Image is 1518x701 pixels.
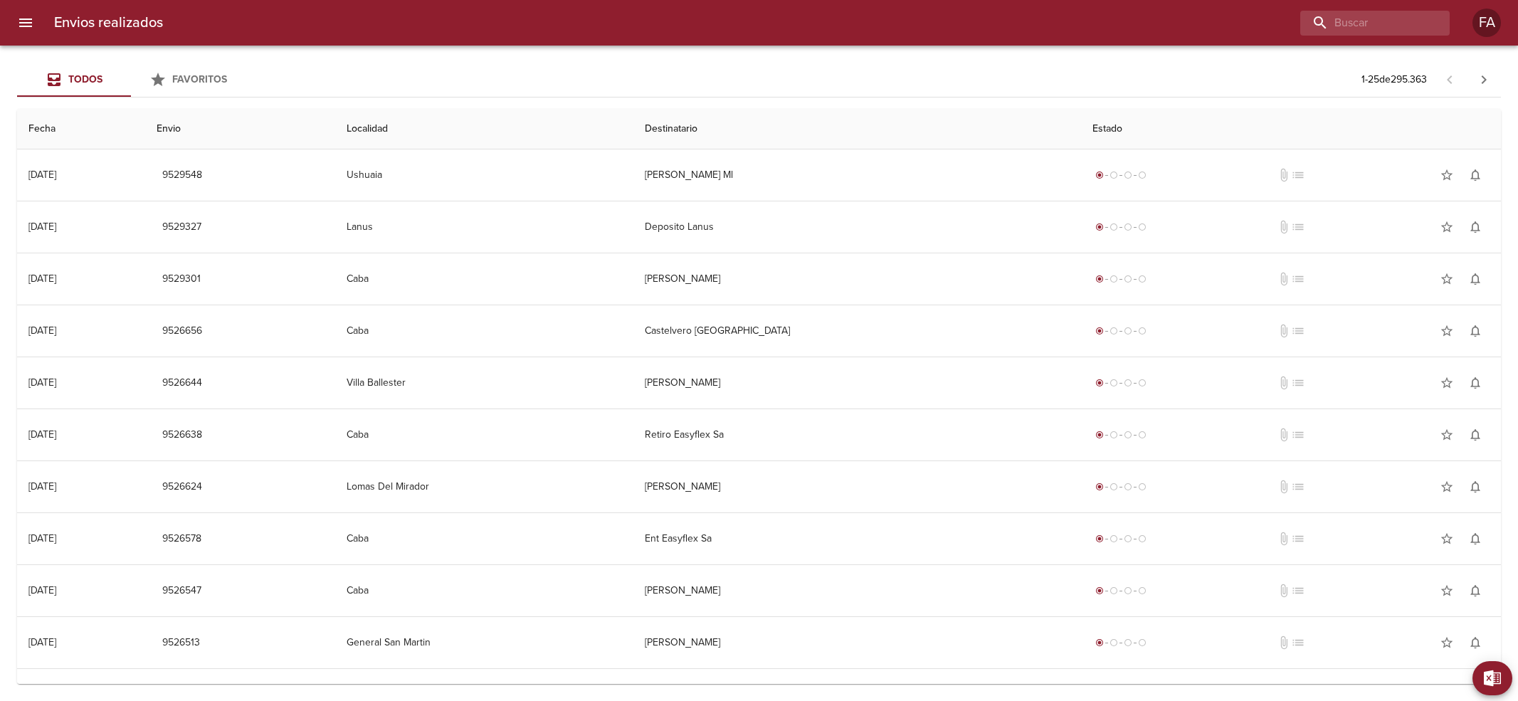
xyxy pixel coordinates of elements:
[1461,213,1490,241] button: Activar notificaciones
[1277,428,1291,442] span: No tiene documentos adjuntos
[335,305,633,357] td: Caba
[1138,431,1147,439] span: radio_button_unchecked
[1095,586,1104,595] span: radio_button_checked
[68,73,102,85] span: Todos
[1433,72,1467,86] span: Pagina anterior
[28,480,56,492] div: [DATE]
[1092,168,1149,182] div: Generado
[1433,421,1461,449] button: Agregar a favoritos
[633,253,1081,305] td: [PERSON_NAME]
[1440,636,1454,650] span: star_border
[1361,73,1427,87] p: 1 - 25 de 295.363
[1433,369,1461,397] button: Agregar a favoritos
[1109,223,1118,231] span: radio_button_unchecked
[1095,431,1104,439] span: radio_button_checked
[1461,317,1490,345] button: Activar notificaciones
[28,325,56,337] div: [DATE]
[1092,324,1149,338] div: Generado
[162,582,201,600] span: 9526547
[1092,376,1149,390] div: Generado
[1468,480,1482,494] span: notifications_none
[1291,532,1305,546] span: No tiene pedido asociado
[1468,168,1482,182] span: notifications_none
[335,513,633,564] td: Caba
[1461,421,1490,449] button: Activar notificaciones
[1468,428,1482,442] span: notifications_none
[633,201,1081,253] td: Deposito Lanus
[1461,525,1490,553] button: Activar notificaciones
[1109,586,1118,595] span: radio_button_unchecked
[1109,327,1118,335] span: radio_button_unchecked
[162,530,201,548] span: 9526578
[162,478,202,496] span: 9526624
[1468,532,1482,546] span: notifications_none
[162,322,202,340] span: 9526656
[1124,483,1132,491] span: radio_button_unchecked
[1468,376,1482,390] span: notifications_none
[1109,275,1118,283] span: radio_button_unchecked
[1461,628,1490,657] button: Activar notificaciones
[1440,428,1454,442] span: star_border
[1124,586,1132,595] span: radio_button_unchecked
[1440,532,1454,546] span: star_border
[28,532,56,544] div: [DATE]
[335,149,633,201] td: Ushuaia
[17,109,145,149] th: Fecha
[1124,327,1132,335] span: radio_button_unchecked
[162,634,200,652] span: 9526513
[1081,109,1501,149] th: Estado
[1095,327,1104,335] span: radio_button_checked
[1472,9,1501,37] div: FA
[1277,376,1291,390] span: No tiene documentos adjuntos
[1277,532,1291,546] span: No tiene documentos adjuntos
[1433,473,1461,501] button: Agregar a favoritos
[1138,483,1147,491] span: radio_button_unchecked
[28,636,56,648] div: [DATE]
[1109,483,1118,491] span: radio_button_unchecked
[1095,275,1104,283] span: radio_button_checked
[1461,265,1490,293] button: Activar notificaciones
[162,426,202,444] span: 9526638
[633,305,1081,357] td: Castelvero [GEOGRAPHIC_DATA]
[633,617,1081,668] td: [PERSON_NAME]
[633,357,1081,409] td: [PERSON_NAME]
[162,167,202,184] span: 9529548
[1433,265,1461,293] button: Agregar a favoritos
[1092,532,1149,546] div: Generado
[1124,534,1132,543] span: radio_button_unchecked
[1291,428,1305,442] span: No tiene pedido asociado
[1300,11,1425,36] input: buscar
[335,201,633,253] td: Lanus
[1277,584,1291,598] span: No tiene documentos adjuntos
[1433,525,1461,553] button: Agregar a favoritos
[17,63,245,97] div: Tabs Envios
[162,270,201,288] span: 9529301
[1472,661,1512,695] button: Exportar Excel
[157,162,208,189] button: 9529548
[1468,324,1482,338] span: notifications_none
[1467,63,1501,97] span: Pagina siguiente
[157,578,207,604] button: 9526547
[1440,168,1454,182] span: star_border
[1277,480,1291,494] span: No tiene documentos adjuntos
[1277,272,1291,286] span: No tiene documentos adjuntos
[1468,636,1482,650] span: notifications_none
[633,109,1081,149] th: Destinatario
[1440,376,1454,390] span: star_border
[28,273,56,285] div: [DATE]
[1277,636,1291,650] span: No tiene documentos adjuntos
[1461,369,1490,397] button: Activar notificaciones
[157,630,206,656] button: 9526513
[1291,480,1305,494] span: No tiene pedido asociado
[1138,275,1147,283] span: radio_button_unchecked
[157,526,207,552] button: 9526578
[1124,223,1132,231] span: radio_button_unchecked
[28,376,56,389] div: [DATE]
[162,374,202,392] span: 9526644
[1092,636,1149,650] div: Generado
[335,461,633,512] td: Lomas Del Mirador
[1138,586,1147,595] span: radio_button_unchecked
[1461,473,1490,501] button: Activar notificaciones
[1291,272,1305,286] span: No tiene pedido asociado
[1291,376,1305,390] span: No tiene pedido asociado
